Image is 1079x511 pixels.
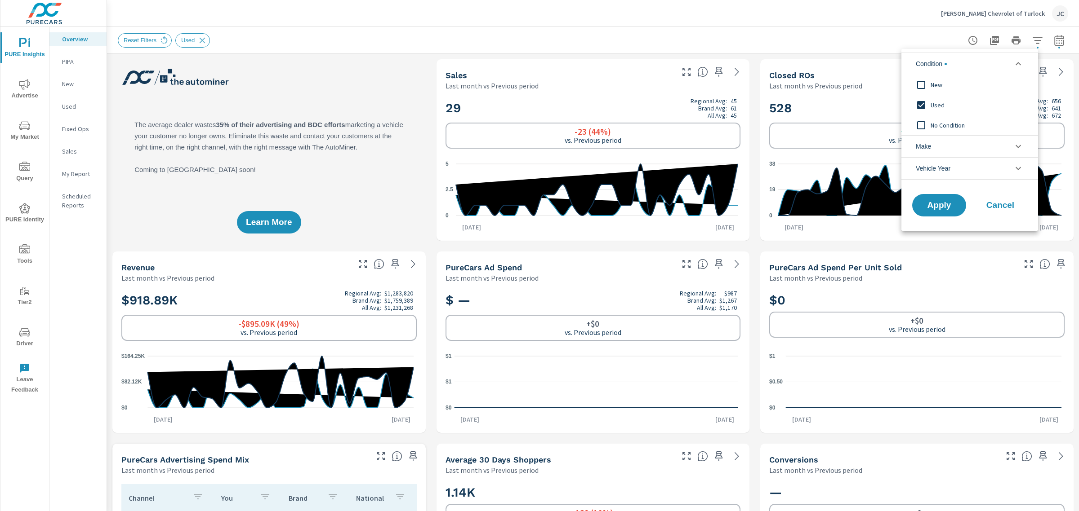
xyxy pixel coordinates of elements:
[916,158,950,179] span: Vehicle Year
[916,53,947,75] span: Condition
[921,201,957,209] span: Apply
[901,75,1036,95] div: New
[931,120,1029,131] span: No Condition
[901,95,1036,115] div: Used
[982,201,1018,209] span: Cancel
[901,49,1038,183] ul: filter options
[931,100,1029,110] span: Used
[901,115,1036,135] div: No Condition
[916,136,931,157] span: Make
[973,194,1027,216] button: Cancel
[912,194,966,216] button: Apply
[931,79,1029,90] span: New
